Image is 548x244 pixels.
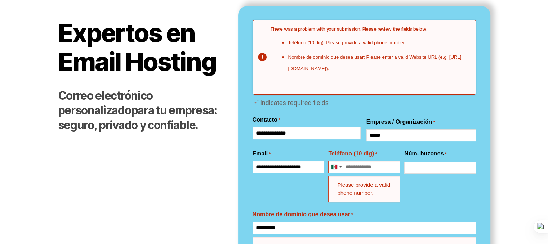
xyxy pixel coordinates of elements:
legend: Contacto [253,116,281,124]
strong: Correo electrónico personalizado [58,89,153,117]
label: Email [253,149,271,158]
label: Núm. buzones [404,149,447,158]
h2: para tu empresa: seguro, privado y confiable. [58,89,224,133]
button: Selected country [329,161,344,173]
div: Please provide a valid phone number. [328,176,400,202]
label: Teléfono (10 dig) [328,149,377,158]
a: Teléfono (10 dig): Please provide a valid phone number. [288,40,406,45]
label: Nombre de dominio que desea usar [253,210,353,219]
p: “ ” indicates required fields [253,98,476,109]
label: Empresa / Organización [366,118,435,126]
h2: There was a problem with your submission. Please review the fields below. [270,26,470,32]
h1: Expertos en Email Hosting [58,19,224,76]
a: Nombre de dominio que desea usar: Please enter a valid Website URL (e.g. [URL][DOMAIN_NAME]). [288,54,462,71]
